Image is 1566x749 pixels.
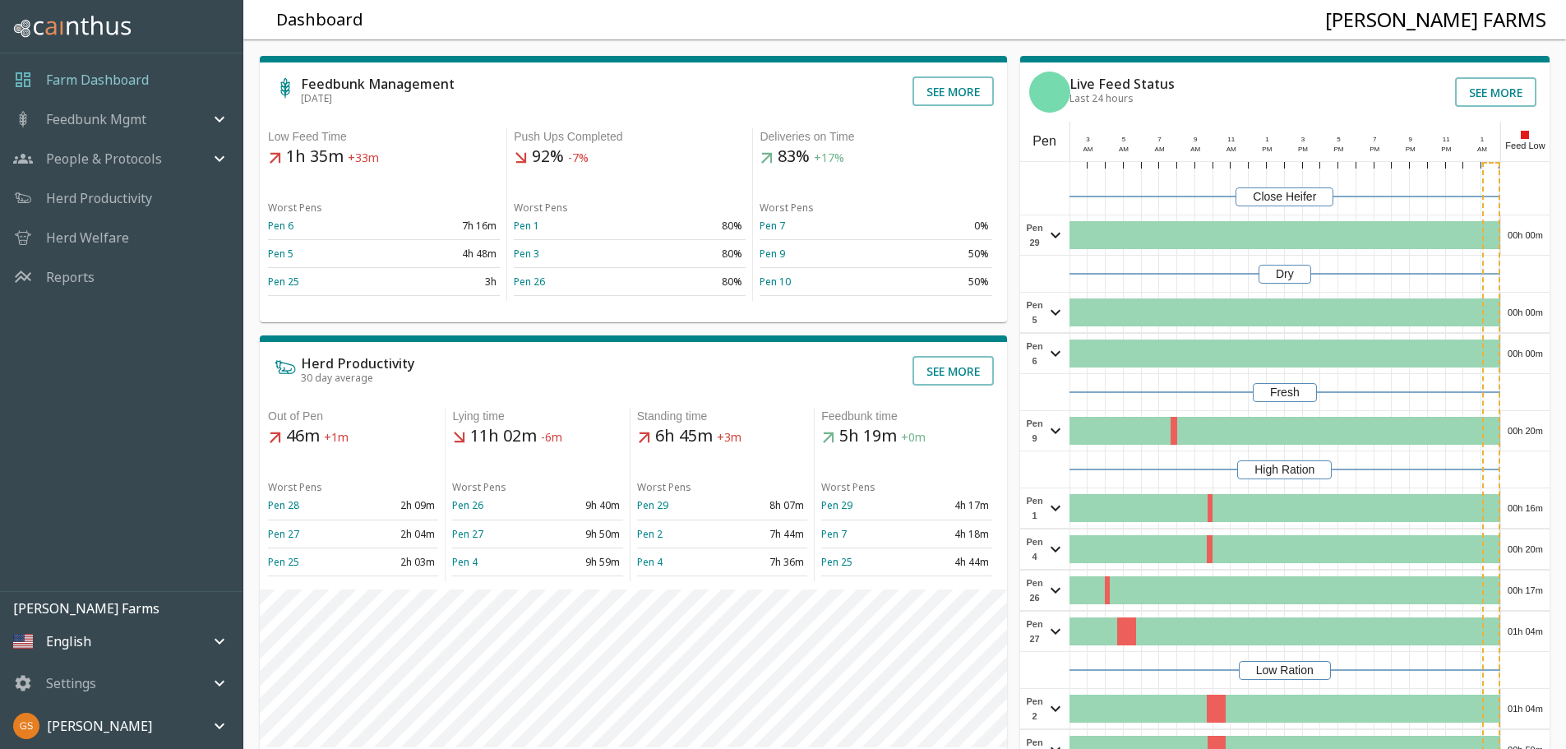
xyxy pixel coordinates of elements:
span: +33m [348,150,379,166]
td: 80% [630,212,746,240]
td: 4h 17m [907,492,992,520]
h6: Feedbunk Management [301,77,455,90]
a: Pen 25 [821,555,852,569]
a: Pen 4 [637,555,663,569]
a: Pen 27 [268,527,299,541]
td: 9h 40m [538,492,623,520]
a: Pen 10 [760,275,791,289]
p: Settings [46,673,96,693]
div: High Ration [1237,460,1332,479]
span: AM [1083,146,1093,153]
div: 01h 04m [1501,689,1550,728]
td: 80% [630,268,746,296]
td: 50% [875,240,991,268]
a: Pen 26 [452,498,483,512]
span: Pen 27 [1024,617,1046,646]
td: 4h 18m [907,520,992,548]
a: Reports [46,267,95,287]
h5: 46m [268,425,438,448]
span: Worst Pens [760,201,814,215]
span: Pen 5 [1024,298,1046,327]
a: Pen 1 [514,219,539,233]
span: 30 day average [301,371,373,385]
button: See more [912,76,994,106]
div: 00h 00m [1501,215,1550,255]
h5: 92% [514,146,746,169]
a: Pen 3 [514,247,539,261]
td: 7h 36m [722,548,807,576]
td: 7h 44m [722,520,807,548]
span: PM [1334,146,1344,153]
td: 50% [875,268,991,296]
span: Worst Pens [637,480,691,494]
div: Feed Low [1500,122,1550,161]
div: 5 [1115,135,1133,145]
div: 3 [1294,135,1312,145]
a: Pen 6 [268,219,293,233]
a: Pen 5 [268,247,293,261]
span: Last 24 hours [1069,91,1134,105]
td: 7h 16m [384,212,500,240]
div: 00h 00m [1501,293,1550,332]
td: 2h 04m [353,520,439,548]
div: Low Feed Time [268,128,500,146]
button: See more [912,356,994,386]
span: AM [1155,146,1165,153]
td: 0% [875,212,991,240]
span: +17% [814,150,844,166]
div: Standing time [637,408,807,425]
a: Pen 29 [821,498,852,512]
h6: Live Feed Status [1069,77,1175,90]
td: 2h 09m [353,492,439,520]
div: 00h 20m [1501,529,1550,569]
span: AM [1190,146,1200,153]
td: 9h 50m [538,520,623,548]
a: Herd Productivity [46,188,152,208]
span: PM [1298,146,1308,153]
span: [DATE] [301,91,332,105]
h5: Dashboard [276,9,363,31]
div: Fresh [1253,383,1317,402]
div: Feedbunk time [821,408,991,425]
span: PM [1370,146,1379,153]
a: Pen 26 [514,275,545,289]
span: PM [1441,146,1451,153]
h4: [PERSON_NAME] Farms [1325,7,1546,32]
a: Pen 27 [452,527,483,541]
p: Farm Dashboard [46,70,149,90]
span: Pen 4 [1024,534,1046,564]
div: 01h 04m [1501,612,1550,651]
div: Out of Pen [268,408,438,425]
div: 11 [1222,135,1240,145]
span: -7% [568,150,589,166]
p: Herd Welfare [46,228,129,247]
div: Low Ration [1239,661,1331,680]
div: 00h 00m [1501,334,1550,373]
td: 80% [630,240,746,268]
h5: 11h 02m [452,425,622,448]
a: Pen 29 [637,498,668,512]
span: +1m [324,430,349,446]
td: 9h 59m [538,548,623,576]
td: 2h 03m [353,548,439,576]
h6: Herd Productivity [301,357,414,370]
div: 9 [1402,135,1420,145]
span: Worst Pens [268,201,322,215]
span: AM [1119,146,1129,153]
span: AM [1226,146,1236,153]
td: 8h 07m [722,492,807,520]
span: Pen 29 [1024,220,1046,250]
span: Worst Pens [821,480,875,494]
span: Pen 26 [1024,576,1046,605]
a: Pen 25 [268,555,299,569]
div: 7 [1151,135,1169,145]
span: Pen 2 [1024,694,1046,724]
span: Worst Pens [514,201,568,215]
p: Feedbunk Mgmt [46,109,146,129]
a: Pen 7 [760,219,785,233]
a: Pen 4 [452,555,478,569]
h5: 1h 35m [268,146,500,169]
span: PM [1262,146,1272,153]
